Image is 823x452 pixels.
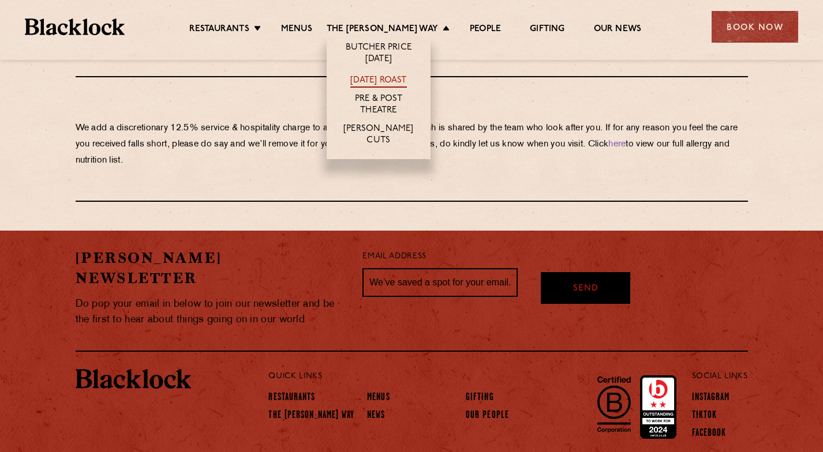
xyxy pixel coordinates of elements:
[362,250,426,263] label: Email Address
[712,11,798,43] div: Book Now
[466,410,509,423] a: Our People
[573,282,598,296] span: Send
[594,24,642,36] a: Our News
[640,375,676,439] img: Accred_2023_2star.png
[268,369,653,384] p: Quick Links
[268,410,354,423] a: The [PERSON_NAME] Way
[338,42,419,66] a: Butcher Price [DATE]
[268,392,315,405] a: Restaurants
[590,370,638,439] img: B-Corp-Logo-Black-RGB.svg
[362,268,518,297] input: We’ve saved a spot for your email...
[25,18,125,35] img: BL_Textured_Logo-footer-cropped.svg
[76,120,748,169] p: We add a discretionary 12.5% service & hospitality charge to all bills every penny of which is sh...
[608,140,626,149] a: here
[367,410,385,423] a: News
[76,369,191,389] img: BL_Textured_Logo-footer-cropped.svg
[692,410,717,423] a: TikTok
[189,24,249,36] a: Restaurants
[338,123,419,148] a: [PERSON_NAME] Cuts
[367,392,390,405] a: Menus
[350,75,406,88] a: [DATE] Roast
[530,24,564,36] a: Gifting
[692,392,730,405] a: Instagram
[692,428,727,440] a: Facebook
[76,296,346,327] p: Do pop your email in below to join our newsletter and be the first to hear about things going on ...
[327,24,438,36] a: The [PERSON_NAME] Way
[281,24,312,36] a: Menus
[338,93,419,118] a: Pre & Post Theatre
[76,248,346,288] h2: [PERSON_NAME] Newsletter
[692,369,748,384] p: Social Links
[466,392,494,405] a: Gifting
[470,24,501,36] a: People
